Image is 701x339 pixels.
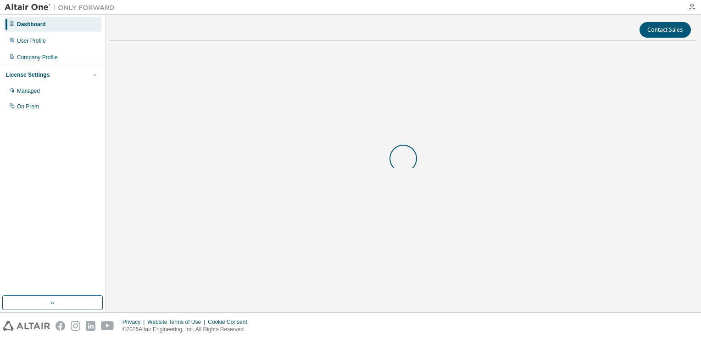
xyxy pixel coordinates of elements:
div: Company Profile [17,54,58,61]
div: Website Terms of Use [147,318,208,326]
div: User Profile [17,37,46,45]
img: Altair One [5,3,119,12]
button: Contact Sales [640,22,691,38]
img: youtube.svg [101,321,114,331]
img: facebook.svg [56,321,65,331]
div: On Prem [17,103,39,110]
div: Privacy [122,318,147,326]
img: instagram.svg [71,321,80,331]
img: linkedin.svg [86,321,95,331]
img: altair_logo.svg [3,321,50,331]
div: Cookie Consent [208,318,252,326]
div: Managed [17,87,40,95]
p: © 2025 Altair Engineering, Inc. All Rights Reserved. [122,326,253,333]
div: Dashboard [17,21,46,28]
div: License Settings [6,71,50,79]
